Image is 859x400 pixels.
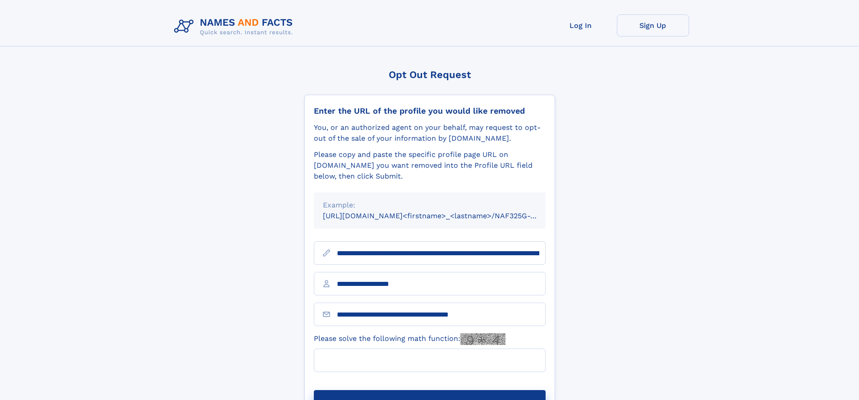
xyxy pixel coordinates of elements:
[323,211,563,220] small: [URL][DOMAIN_NAME]<firstname>_<lastname>/NAF325G-xxxxxxxx
[170,14,300,39] img: Logo Names and Facts
[314,333,505,345] label: Please solve the following math function:
[617,14,689,37] a: Sign Up
[314,149,546,182] div: Please copy and paste the specific profile page URL on [DOMAIN_NAME] you want removed into the Pr...
[545,14,617,37] a: Log In
[314,122,546,144] div: You, or an authorized agent on your behalf, may request to opt-out of the sale of your informatio...
[314,106,546,116] div: Enter the URL of the profile you would like removed
[304,69,555,80] div: Opt Out Request
[323,200,537,211] div: Example:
